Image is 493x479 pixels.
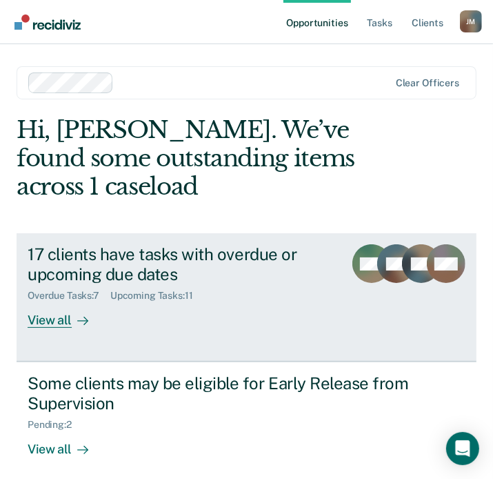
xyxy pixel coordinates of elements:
[28,419,83,431] div: Pending : 2
[17,233,476,362] a: 17 clients have tasks with overdue or upcoming due datesOverdue Tasks:7Upcoming Tasks:11View all
[28,373,432,413] div: Some clients may be eligible for Early Release from Supervision
[110,290,204,302] div: Upcoming Tasks : 11
[28,431,105,458] div: View all
[28,302,105,329] div: View all
[460,10,482,32] div: J M
[14,14,81,30] img: Recidiviz
[446,432,479,465] div: Open Intercom Messenger
[28,290,110,302] div: Overdue Tasks : 7
[17,116,385,200] div: Hi, [PERSON_NAME]. We’ve found some outstanding items across 1 caseload
[396,77,459,89] div: Clear officers
[28,244,333,284] div: 17 clients have tasks with overdue or upcoming due dates
[460,10,482,32] button: Profile dropdown button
